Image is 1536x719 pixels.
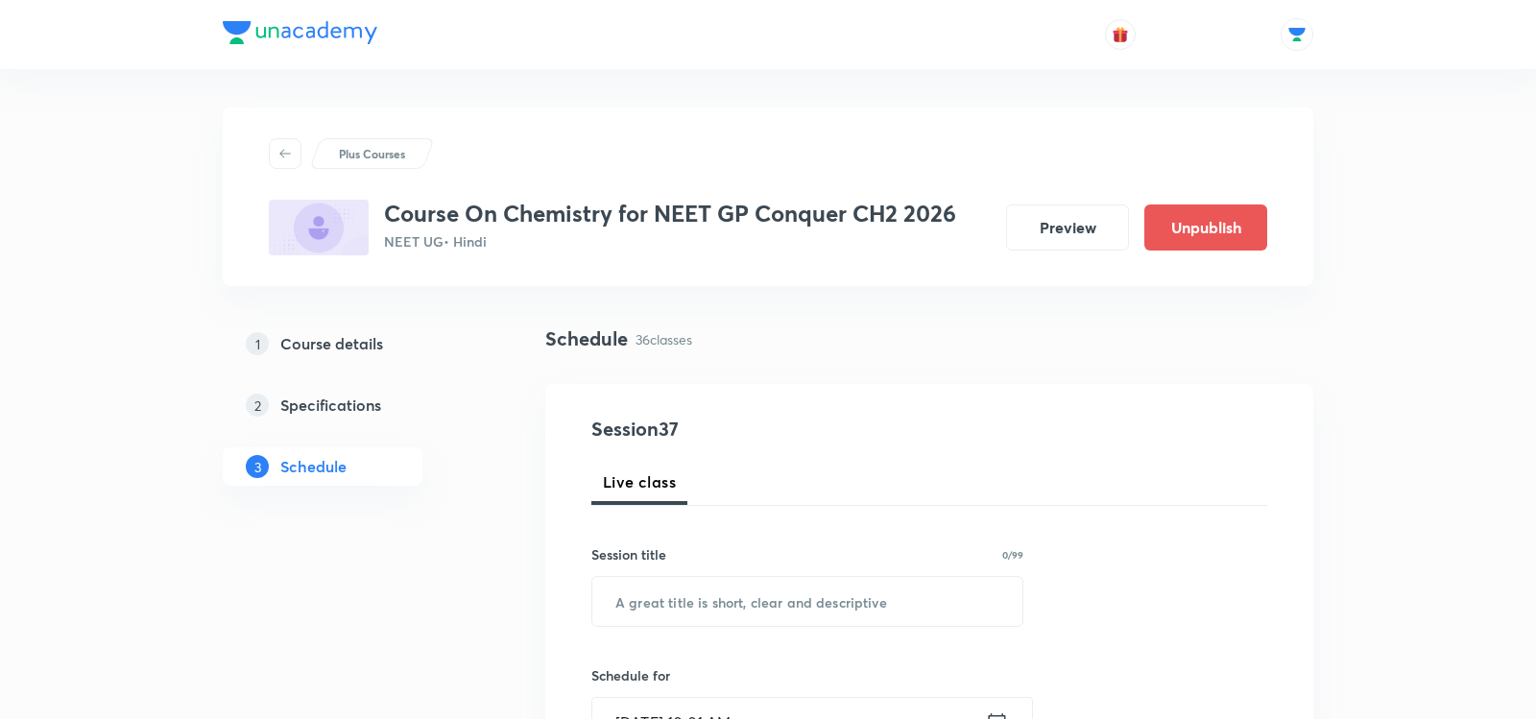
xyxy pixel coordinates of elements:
a: Company Logo [223,21,377,49]
a: 2Specifications [223,386,484,424]
img: Company Logo [223,21,377,44]
p: NEET UG • Hindi [384,231,956,252]
p: 2 [246,394,269,417]
a: 1Course details [223,324,484,363]
h6: Schedule for [591,665,1023,685]
h4: Schedule [545,324,628,353]
h5: Specifications [280,394,381,417]
h3: Course On Chemistry for NEET GP Conquer CH2 2026 [384,200,956,228]
p: 3 [246,455,269,478]
button: avatar [1105,19,1136,50]
img: avatar [1112,26,1129,43]
p: 36 classes [636,329,692,349]
p: Plus Courses [339,145,405,162]
button: Preview [1006,204,1129,251]
h5: Schedule [280,455,347,478]
span: Live class [603,470,676,493]
img: Abhishek Singh [1281,18,1313,51]
p: 0/99 [1002,550,1023,560]
input: A great title is short, clear and descriptive [592,577,1022,626]
h4: Session 37 [591,415,942,443]
p: 1 [246,332,269,355]
button: Unpublish [1144,204,1267,251]
h5: Course details [280,332,383,355]
img: B632CE1C-B744-44C6-8D35-7CFDD3DFB096_plus.png [269,200,369,255]
h6: Session title [591,544,666,564]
